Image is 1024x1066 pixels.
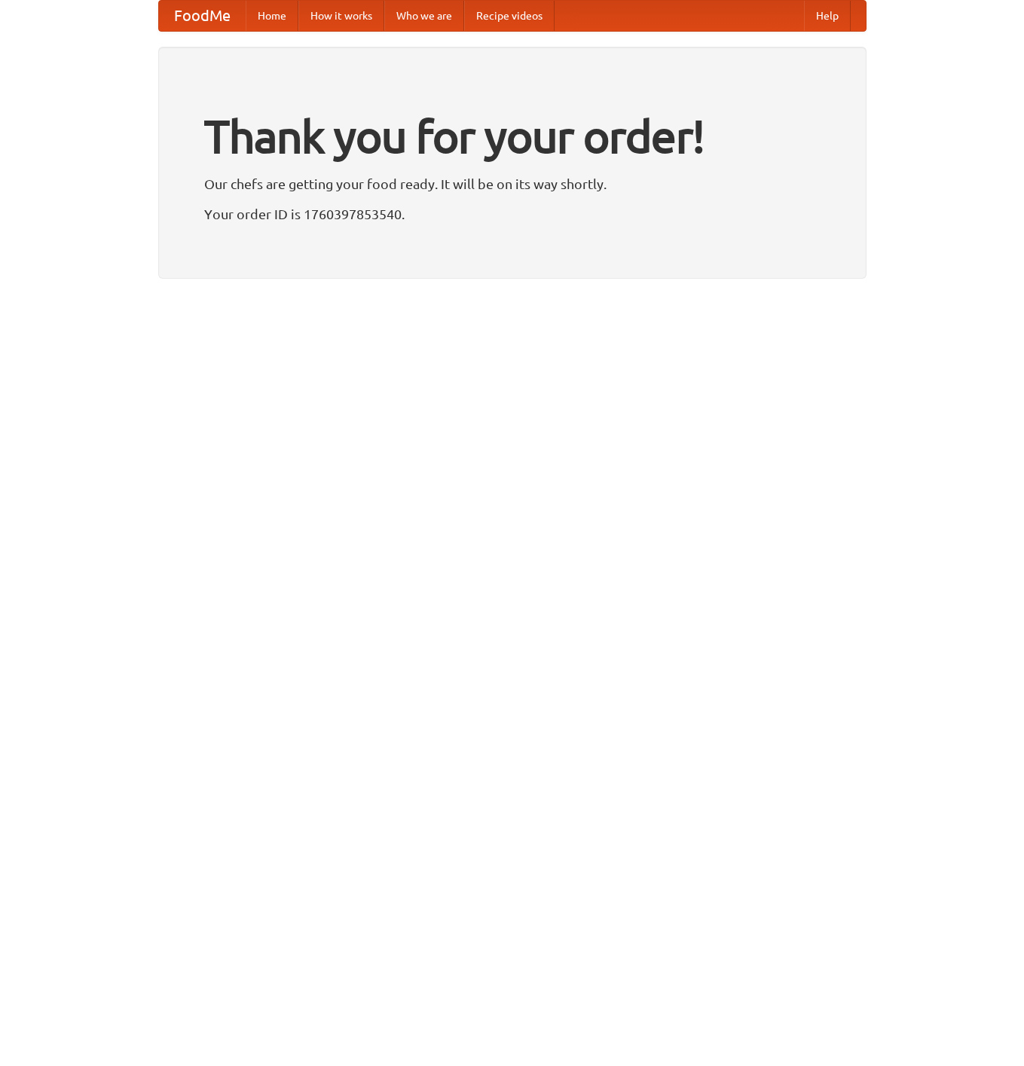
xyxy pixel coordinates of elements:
p: Your order ID is 1760397853540. [204,203,821,225]
p: Our chefs are getting your food ready. It will be on its way shortly. [204,173,821,195]
a: Help [804,1,851,31]
a: Home [246,1,298,31]
h1: Thank you for your order! [204,100,821,173]
a: How it works [298,1,384,31]
a: Recipe videos [464,1,555,31]
a: Who we are [384,1,464,31]
a: FoodMe [159,1,246,31]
